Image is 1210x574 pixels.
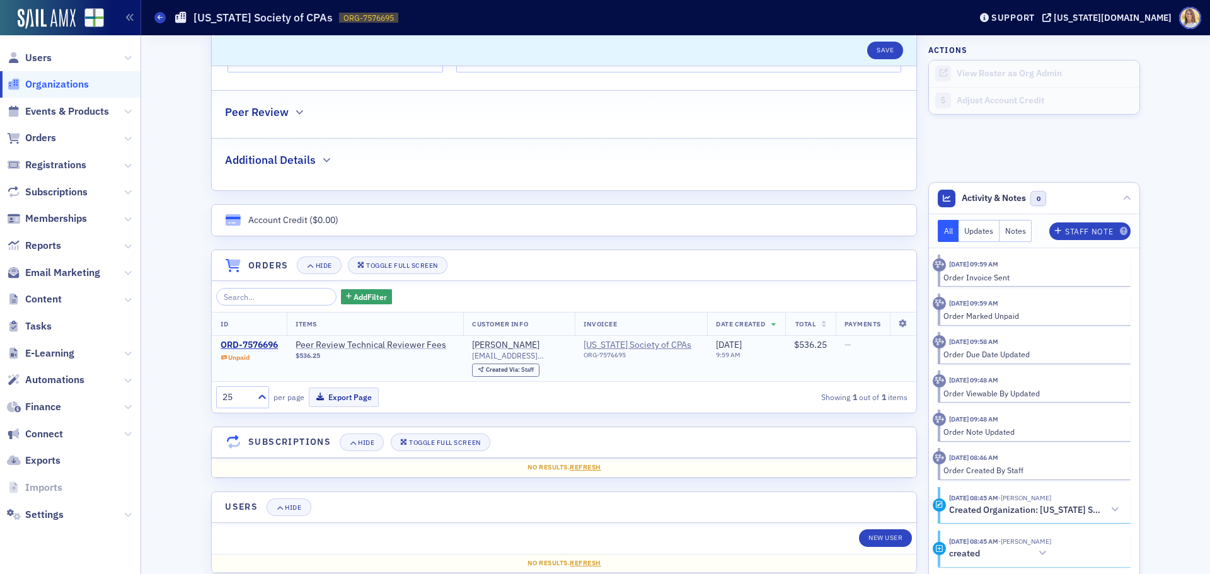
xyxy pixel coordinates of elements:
[949,503,1122,517] button: Created Organization: [US_STATE] Society of CPAs
[25,481,62,495] span: Imports
[18,9,76,29] img: SailAMX
[949,415,998,423] time: 8/1/2025 09:48 AM
[25,347,74,360] span: E-Learning
[25,212,87,226] span: Memberships
[949,505,1103,516] h5: Created Organization: [US_STATE] Society of CPAs
[341,289,393,305] button: AddFilter
[7,77,89,91] a: Organizations
[949,260,998,268] time: 8/1/2025 09:59 AM
[216,288,337,306] input: Search…
[225,104,289,120] h2: Peer Review
[25,427,63,441] span: Connect
[991,12,1035,23] div: Support
[25,373,84,387] span: Automations
[867,42,903,59] button: Save
[25,400,61,414] span: Finance
[25,266,100,280] span: Email Marketing
[933,542,946,555] div: Creation
[267,498,311,516] button: Hide
[1000,220,1032,242] button: Notes
[7,508,64,522] a: Settings
[7,212,87,226] a: Memberships
[933,297,946,310] div: Activity
[225,152,316,168] h2: Additional Details
[949,493,998,502] time: 8/1/2025 08:45 AM
[340,433,384,451] button: Hide
[998,537,1051,546] span: Bethany Booth
[844,319,881,328] span: Payments
[274,391,304,403] label: per page
[933,258,946,272] div: Activity
[7,427,63,441] a: Connect
[949,453,998,462] time: 8/1/2025 08:46 AM
[354,291,387,302] span: Add Filter
[1049,222,1131,240] button: Staff Note
[25,158,86,172] span: Registrations
[221,558,907,568] div: No results.
[933,451,946,464] div: Activity
[472,319,528,328] span: Customer Info
[716,319,765,328] span: Date Created
[7,373,84,387] a: Automations
[296,340,454,351] a: Peer Review Technical Reviewer Fees
[949,547,1051,560] button: created
[1054,12,1172,23] div: [US_STATE][DOMAIN_NAME]
[949,299,998,307] time: 8/1/2025 09:59 AM
[76,8,104,30] a: View Homepage
[316,262,332,269] div: Hide
[998,493,1051,502] span: Bethany Booth
[472,340,539,351] a: [PERSON_NAME]
[221,340,278,351] a: ORD-7576696
[928,44,967,55] h4: Actions
[584,340,698,364] span: Georgia Society of CPAs
[1065,228,1113,235] div: Staff Note
[225,500,258,514] h4: Users
[25,292,62,306] span: Content
[584,351,698,364] div: ORG-7576695
[959,220,1000,242] button: Updates
[7,105,109,118] a: Events & Products
[221,319,228,328] span: ID
[25,77,89,91] span: Organizations
[584,340,698,351] a: [US_STATE] Society of CPAs
[248,259,288,272] h4: Orders
[222,391,250,404] div: 25
[716,350,740,359] time: 9:59 AM
[7,400,61,414] a: Finance
[949,537,998,546] time: 8/1/2025 08:45 AM
[933,335,946,348] div: Activity
[933,413,946,426] div: Activity
[7,51,52,65] a: Users
[25,51,52,65] span: Users
[7,185,88,199] a: Subscriptions
[949,548,980,560] h5: created
[248,214,338,227] div: Account Credit ( )
[716,339,742,350] span: [DATE]
[228,353,250,362] div: Unpaid
[7,239,61,253] a: Reports
[7,454,60,468] a: Exports
[25,319,52,333] span: Tasks
[957,95,1133,106] div: Adjust Account Credit
[584,319,617,328] span: Invoicee
[221,462,907,473] div: No results.
[7,347,74,360] a: E-Learning
[7,292,62,306] a: Content
[938,220,959,242] button: All
[7,319,52,333] a: Tasks
[7,158,86,172] a: Registrations
[348,256,447,274] button: Toggle Full Screen
[949,376,998,384] time: 8/1/2025 09:48 AM
[943,464,1122,476] div: Order Created By Staff
[285,504,301,511] div: Hide
[943,426,1122,437] div: Order Note Updated
[795,319,816,328] span: Total
[933,498,946,512] div: Activity
[409,439,480,446] div: Toggle Full Screen
[943,348,1122,360] div: Order Due Date Updated
[366,262,437,269] div: Toggle Full Screen
[949,337,998,346] time: 8/1/2025 09:58 AM
[25,131,56,145] span: Orders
